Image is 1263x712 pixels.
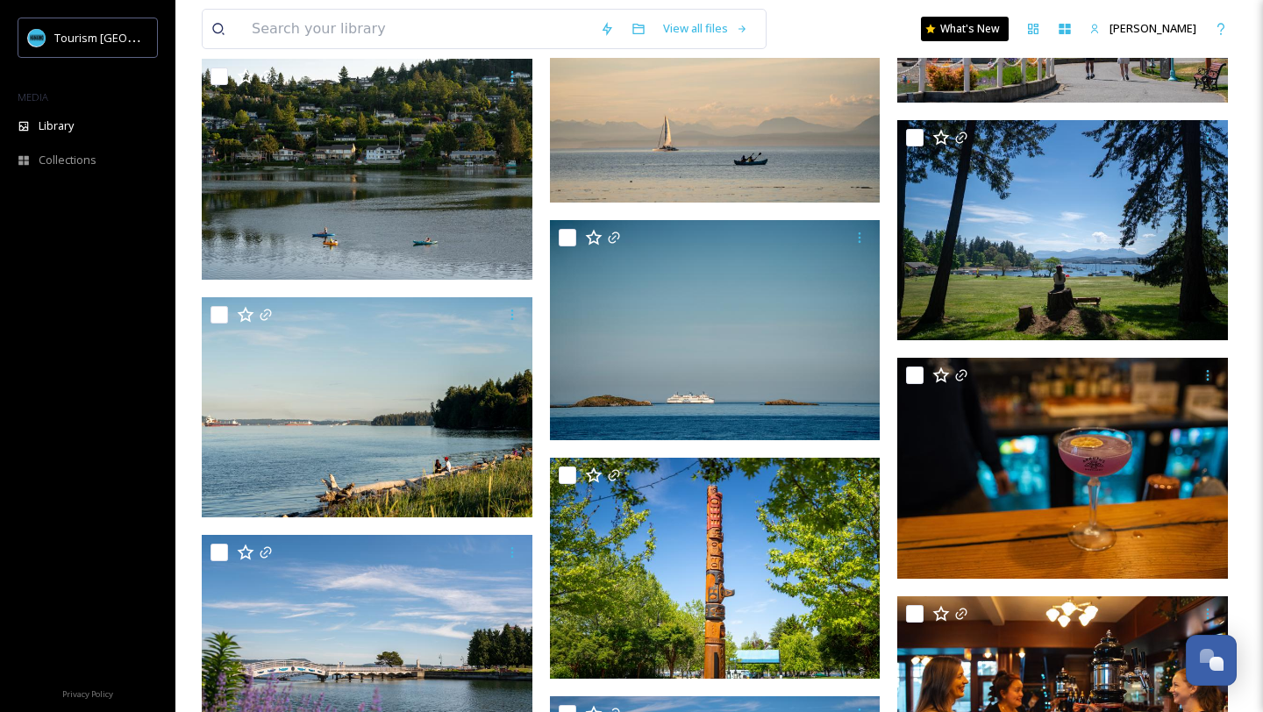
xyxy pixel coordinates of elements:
[921,17,1009,41] a: What's New
[18,90,48,103] span: MEDIA
[550,220,881,441] img: TMC03144.jpg
[62,682,113,703] a: Privacy Policy
[1110,20,1196,36] span: [PERSON_NAME]
[897,358,1228,579] img: TN_23-0385_Arbutus_Distillery_-9.jpg
[654,11,757,46] a: View all files
[1081,11,1205,46] a: [PERSON_NAME]
[202,297,532,518] img: TMC03132.jpg
[28,29,46,46] img: tourism_nanaimo_logo.jpeg
[54,29,211,46] span: Tourism [GEOGRAPHIC_DATA]
[62,688,113,700] span: Privacy Policy
[897,120,1228,341] img: TMC02880.jpg
[550,458,881,679] img: TMC03049.jpg
[202,59,532,280] img: TMC03147.jpg
[39,152,96,168] span: Collections
[39,117,74,134] span: Library
[1186,635,1237,686] button: Open Chat
[243,10,591,48] input: Search your library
